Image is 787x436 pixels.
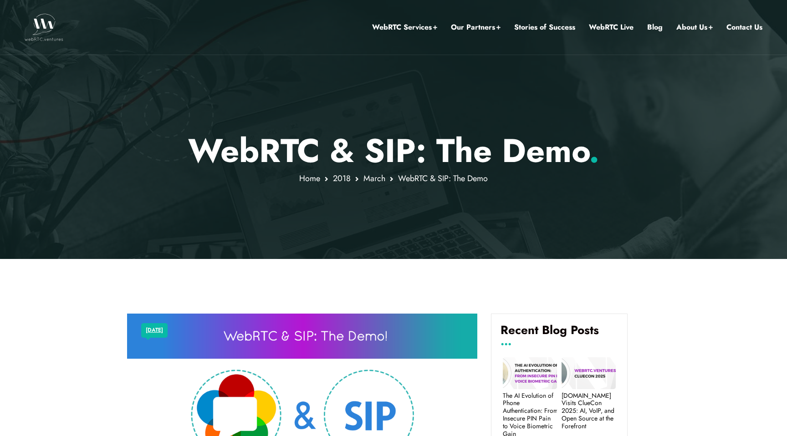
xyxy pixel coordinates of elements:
[726,21,762,33] a: Contact Us
[589,127,599,174] span: .
[676,21,713,33] a: About Us
[514,21,575,33] a: Stories of Success
[501,323,618,344] h4: Recent Blog Posts
[451,21,501,33] a: Our Partners
[372,21,437,33] a: WebRTC Services
[647,21,663,33] a: Blog
[146,324,163,336] a: [DATE]
[589,21,634,33] a: WebRTC Live
[299,172,320,184] a: Home
[127,131,660,170] p: WebRTC & SIP: The Demo
[562,392,616,430] a: [DOMAIN_NAME] Visits ClueCon 2025: AI, VoIP, and Open Source at the Forefront
[25,14,63,41] img: WebRTC.ventures
[398,172,488,184] span: WebRTC & SIP: The Demo
[363,172,385,184] a: March
[333,172,351,184] a: 2018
